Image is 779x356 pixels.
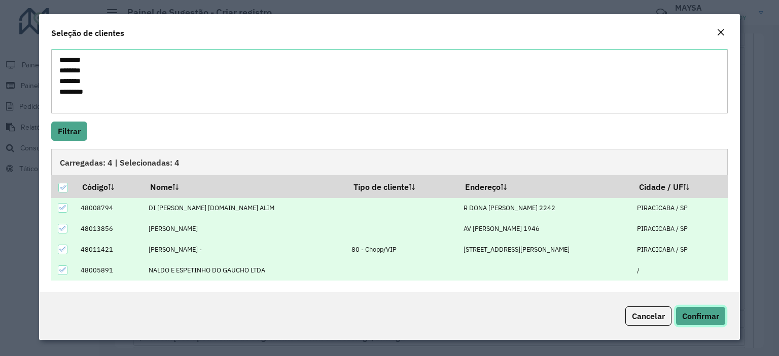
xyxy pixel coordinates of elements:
[51,149,728,175] div: Carregadas: 4 | Selecionadas: 4
[632,260,728,281] td: /
[632,218,728,239] td: PIRACICABA / SP
[632,311,665,321] span: Cancelar
[632,197,728,218] td: PIRACICABA / SP
[625,306,671,326] button: Cancelar
[144,218,346,239] td: [PERSON_NAME]
[75,218,144,239] td: 48013856
[75,239,144,260] td: 48011421
[682,311,719,321] span: Confirmar
[458,239,632,260] td: [STREET_ADDRESS][PERSON_NAME]
[458,176,632,197] th: Endereço
[144,197,346,218] td: DI [PERSON_NAME] [DOMAIN_NAME] ALIM
[75,197,144,218] td: 48008794
[346,176,458,197] th: Tipo de cliente
[714,26,728,39] button: Close
[632,239,728,260] td: PIRACICABA / SP
[632,176,728,197] th: Cidade / UF
[717,28,725,36] em: Fechar
[51,27,124,39] h4: Seleção de clientes
[75,260,144,281] td: 48005891
[144,176,346,197] th: Nome
[75,176,144,197] th: Código
[51,122,87,141] button: Filtrar
[144,260,346,281] td: NALDO E ESPETINHO DO GAUCHO LTDA
[346,239,458,260] td: 80 - Chopp/VIP
[458,197,632,218] td: R DONA [PERSON_NAME] 2242
[144,239,346,260] td: [PERSON_NAME] -
[676,306,726,326] button: Confirmar
[458,218,632,239] td: AV [PERSON_NAME] 1946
